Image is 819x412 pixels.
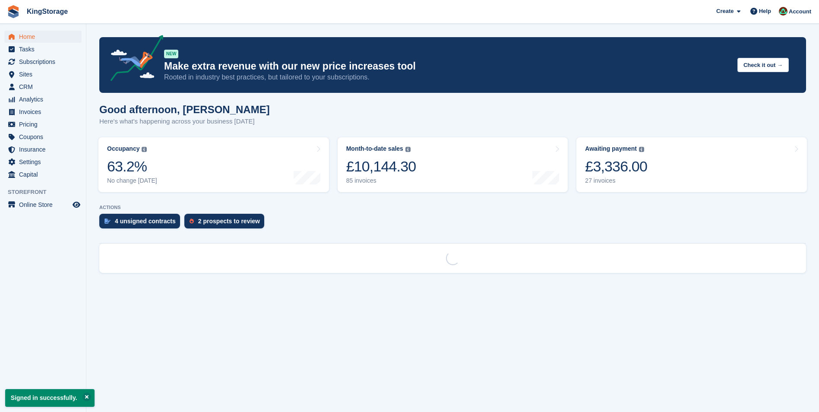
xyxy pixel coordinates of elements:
a: 2 prospects to review [184,214,269,233]
a: menu [4,56,82,68]
a: menu [4,93,82,105]
p: Signed in successfully. [5,389,95,407]
a: menu [4,68,82,80]
a: 4 unsigned contracts [99,214,184,233]
span: Pricing [19,118,71,130]
div: 4 unsigned contracts [115,218,176,225]
img: prospect-51fa495bee0391a8d652442698ab0144808aea92771e9ea1ae160a38d050c398.svg [190,219,194,224]
span: Capital [19,168,71,181]
div: 85 invoices [346,177,416,184]
div: £3,336.00 [585,158,647,175]
h1: Good afternoon, [PERSON_NAME] [99,104,270,115]
a: menu [4,81,82,93]
p: Here's what's happening across your business [DATE] [99,117,270,127]
img: price-adjustments-announcement-icon-8257ccfd72463d97f412b2fc003d46551f7dbcb40ab6d574587a9cd5c0d94... [103,35,164,84]
span: Online Store [19,199,71,211]
a: menu [4,156,82,168]
span: Create [716,7,734,16]
a: menu [4,168,82,181]
span: Subscriptions [19,56,71,68]
a: KingStorage [23,4,71,19]
p: ACTIONS [99,205,806,210]
span: Account [789,7,811,16]
img: icon-info-grey-7440780725fd019a000dd9b08b2336e03edf1995a4989e88bcd33f0948082b44.svg [142,147,147,152]
span: CRM [19,81,71,93]
span: Home [19,31,71,43]
a: Awaiting payment £3,336.00 27 invoices [576,137,807,192]
span: Analytics [19,93,71,105]
div: 63.2% [107,158,157,175]
img: John King [779,7,787,16]
div: 2 prospects to review [198,218,260,225]
button: Check it out → [737,58,789,72]
img: icon-info-grey-7440780725fd019a000dd9b08b2336e03edf1995a4989e88bcd33f0948082b44.svg [405,147,411,152]
p: Rooted in industry best practices, but tailored to your subscriptions. [164,73,730,82]
img: icon-info-grey-7440780725fd019a000dd9b08b2336e03edf1995a4989e88bcd33f0948082b44.svg [639,147,644,152]
a: Occupancy 63.2% No change [DATE] [98,137,329,192]
div: Occupancy [107,145,139,152]
span: Storefront [8,188,86,196]
div: Awaiting payment [585,145,637,152]
span: Insurance [19,143,71,155]
span: Help [759,7,771,16]
a: menu [4,31,82,43]
a: Month-to-date sales £10,144.30 85 invoices [338,137,568,192]
p: Make extra revenue with our new price increases tool [164,60,730,73]
span: Invoices [19,106,71,118]
span: Coupons [19,131,71,143]
div: £10,144.30 [346,158,416,175]
span: Settings [19,156,71,168]
img: stora-icon-8386f47178a22dfd0bd8f6a31ec36ba5ce8667c1dd55bd0f319d3a0aa187defe.svg [7,5,20,18]
a: menu [4,106,82,118]
a: menu [4,43,82,55]
div: No change [DATE] [107,177,157,184]
a: menu [4,131,82,143]
a: menu [4,199,82,211]
img: contract_signature_icon-13c848040528278c33f63329250d36e43548de30e8caae1d1a13099fd9432cc5.svg [104,219,111,224]
div: Month-to-date sales [346,145,403,152]
a: Preview store [71,200,82,210]
a: menu [4,118,82,130]
div: NEW [164,50,178,58]
div: 27 invoices [585,177,647,184]
span: Sites [19,68,71,80]
span: Tasks [19,43,71,55]
a: menu [4,143,82,155]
